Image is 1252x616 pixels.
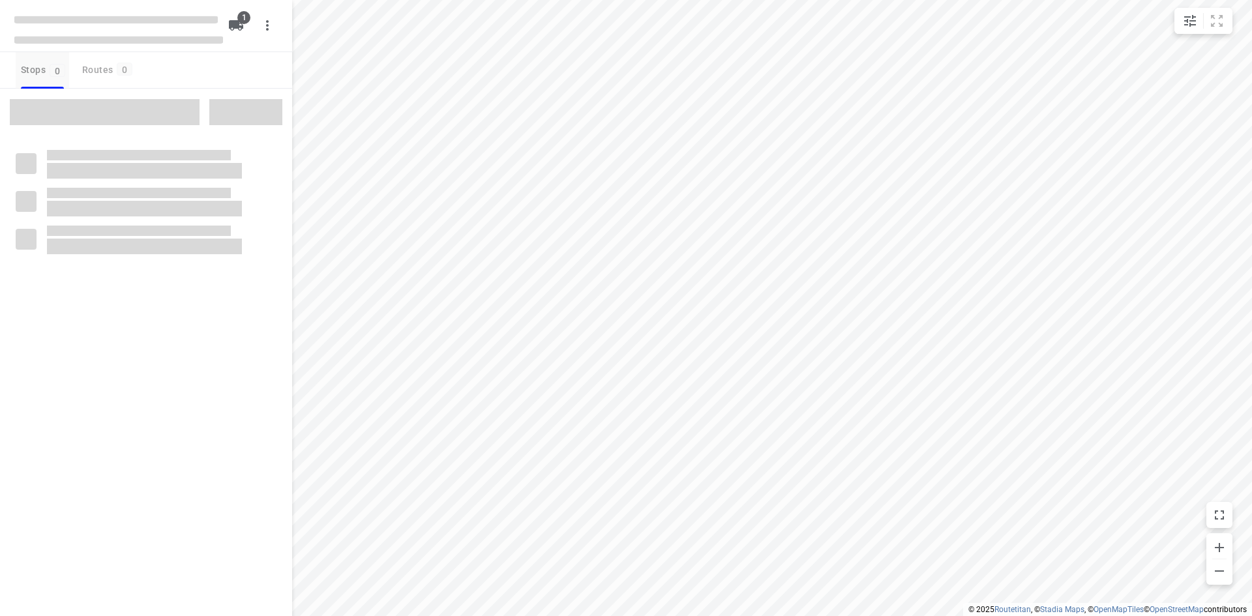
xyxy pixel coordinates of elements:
[1150,605,1204,614] a: OpenStreetMap
[1094,605,1144,614] a: OpenMapTiles
[1040,605,1084,614] a: Stadia Maps
[968,605,1247,614] li: © 2025 , © , © © contributors
[1174,8,1232,34] div: small contained button group
[1177,8,1203,34] button: Map settings
[994,605,1031,614] a: Routetitan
